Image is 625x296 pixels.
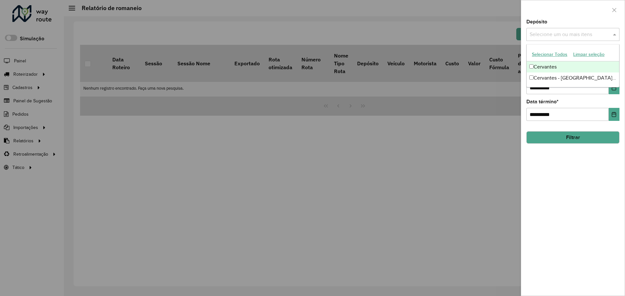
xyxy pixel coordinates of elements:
button: Choose Date [609,81,619,94]
label: Data término [526,98,559,106]
button: Filtrar [526,131,619,144]
div: Cervantes - [GEOGRAPHIC_DATA] de Minas [527,72,619,84]
button: Choose Date [609,108,619,121]
button: Limpar seleção [570,49,607,59]
div: Cervantes [527,61,619,72]
label: Depósito [526,18,547,26]
button: Selecionar Todos [529,49,570,59]
ng-dropdown-panel: Options list [526,44,619,87]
